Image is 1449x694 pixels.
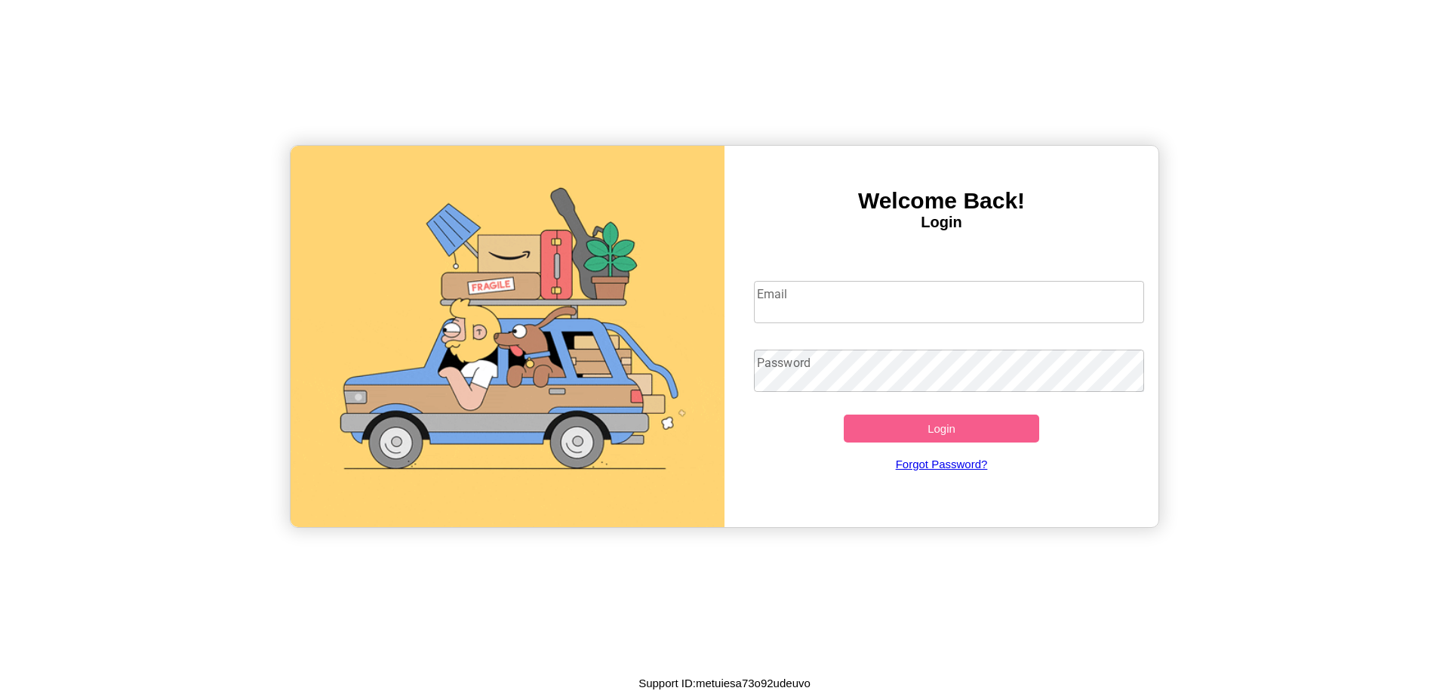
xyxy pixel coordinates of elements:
img: gif [291,146,724,527]
button: Login [844,415,1039,443]
h3: Welcome Back! [724,188,1158,214]
a: Forgot Password? [746,443,1137,486]
h4: Login [724,214,1158,231]
p: Support ID: metuiesa73o92udeuvo [638,673,811,693]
